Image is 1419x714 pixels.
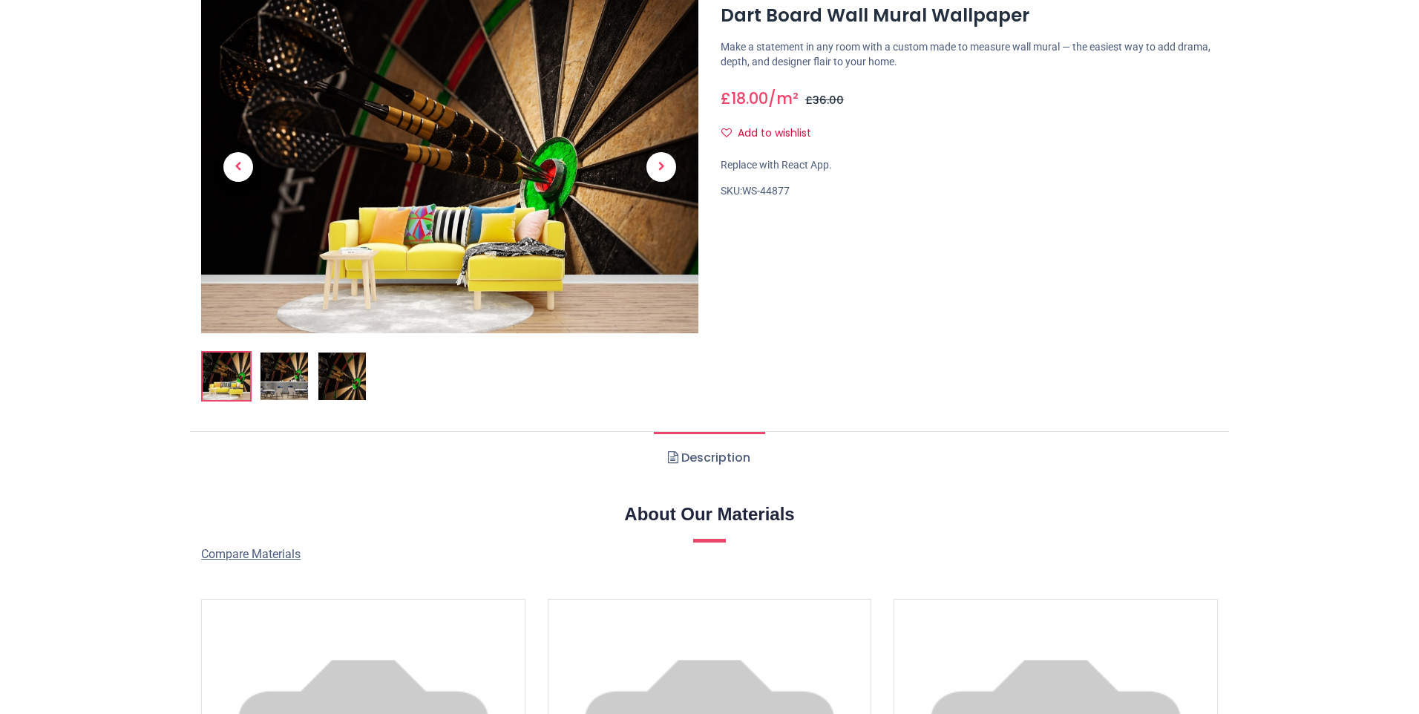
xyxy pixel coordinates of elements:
[201,502,1218,527] h2: About Our Materials
[813,93,844,108] span: 36.00
[805,93,844,108] span: £
[742,185,790,197] span: WS-44877
[721,121,824,146] button: Add to wishlistAdd to wishlist
[223,152,253,182] span: Previous
[768,88,799,109] span: /m²
[721,128,732,138] i: Add to wishlist
[721,88,768,109] span: £
[201,547,301,561] span: Compare Materials
[646,152,676,182] span: Next
[721,158,1218,173] div: Replace with React App.
[654,432,764,484] a: Description
[203,353,250,400] img: Dart Board Wall Mural Wallpaper
[721,40,1218,69] p: Make a statement in any room with a custom made to measure wall mural — the easiest way to add dr...
[201,50,275,283] a: Previous
[260,353,308,400] img: WS-44877-02
[721,184,1218,199] div: SKU:
[731,88,768,109] span: 18.00
[624,50,698,283] a: Next
[318,353,366,400] img: WS-44877-03
[721,3,1218,28] h1: Dart Board Wall Mural Wallpaper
